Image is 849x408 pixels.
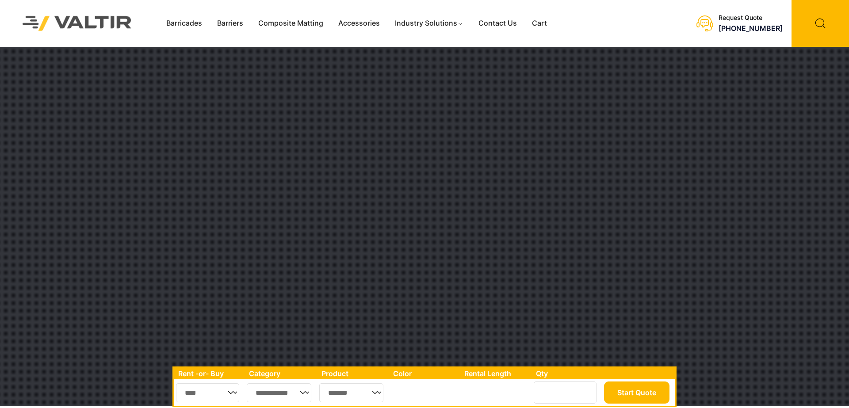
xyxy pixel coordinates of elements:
th: Category [245,368,317,379]
a: Barricades [159,17,210,30]
th: Color [389,368,460,379]
a: Contact Us [471,17,524,30]
div: Request Quote [719,14,783,22]
img: Valtir Rentals [11,4,143,42]
a: Barriers [210,17,251,30]
th: Product [317,368,389,379]
th: Rental Length [460,368,532,379]
a: Composite Matting [251,17,331,30]
a: Cart [524,17,555,30]
a: [PHONE_NUMBER] [719,24,783,33]
a: Accessories [331,17,387,30]
th: Qty [532,368,602,379]
a: Industry Solutions [387,17,471,30]
th: Rent -or- Buy [174,368,245,379]
button: Start Quote [604,381,669,404]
